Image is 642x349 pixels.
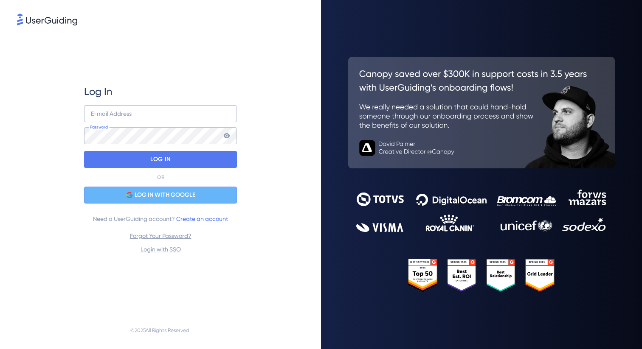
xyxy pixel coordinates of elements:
img: 26c0aa7c25a843aed4baddd2b5e0fa68.svg [348,57,615,168]
img: 8faab4ba6bc7696a72372aa768b0286c.svg [17,14,77,25]
a: Create an account [176,215,228,222]
span: LOG IN WITH GOOGLE [135,190,195,200]
span: Need a UserGuiding account? [93,214,228,224]
p: LOG IN [150,153,170,166]
img: 9302ce2ac39453076f5bc0f2f2ca889b.svg [356,190,607,232]
input: example@company.com [84,105,237,122]
p: OR [157,174,164,181]
span: Log In [84,85,113,98]
a: Login with SSO [141,246,181,253]
a: Forgot Your Password? [130,232,191,239]
span: © 2025 All Rights Reserved. [130,325,191,335]
img: 25303e33045975176eb484905ab012ff.svg [408,259,555,292]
